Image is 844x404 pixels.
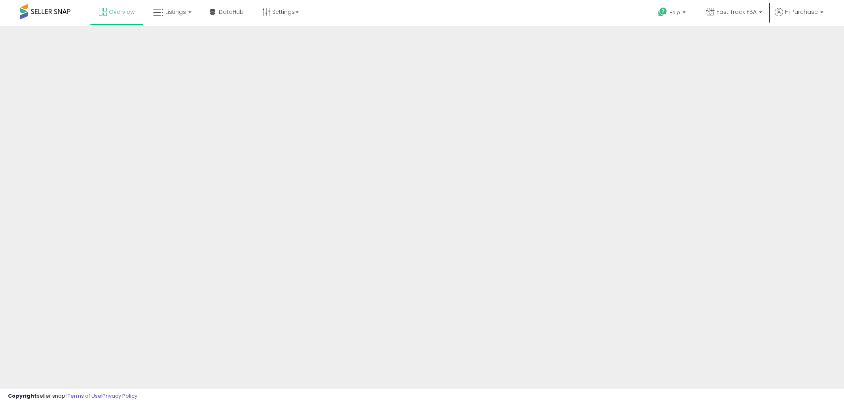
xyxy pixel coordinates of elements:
[775,8,823,26] a: Hi Purchase
[109,8,135,16] span: Overview
[658,7,668,17] i: Get Help
[670,9,680,16] span: Help
[717,8,757,16] span: Fast Track FBA
[785,8,818,16] span: Hi Purchase
[219,8,244,16] span: DataHub
[165,8,186,16] span: Listings
[652,1,694,26] a: Help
